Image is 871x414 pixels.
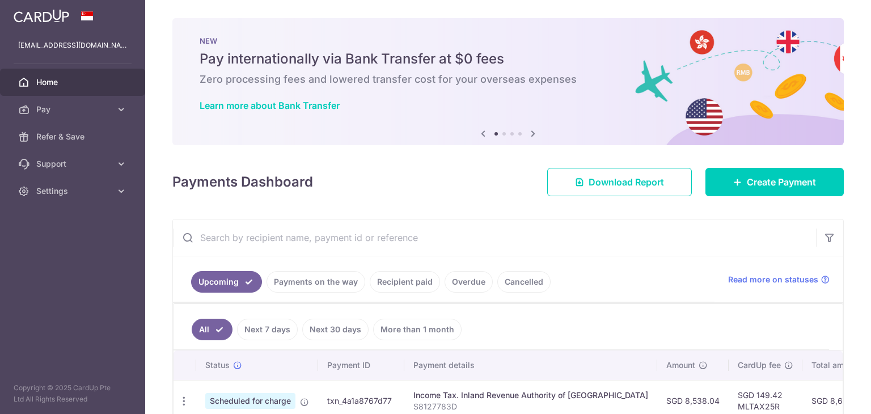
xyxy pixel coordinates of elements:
h6: Zero processing fees and lowered transfer cost for your overseas expenses [200,73,817,86]
a: Payments on the way [267,271,365,293]
th: Payment ID [318,350,404,380]
span: Download Report [589,175,664,189]
span: Read more on statuses [728,274,818,285]
img: CardUp [14,9,69,23]
span: Scheduled for charge [205,393,295,409]
h5: Pay internationally via Bank Transfer at $0 fees [200,50,817,68]
span: Total amt. [811,360,849,371]
span: Status [205,360,230,371]
input: Search by recipient name, payment id or reference [173,219,816,256]
p: [EMAIL_ADDRESS][DOMAIN_NAME] [18,40,127,51]
a: Cancelled [497,271,551,293]
span: Refer & Save [36,131,111,142]
a: More than 1 month [373,319,462,340]
span: Support [36,158,111,170]
span: Settings [36,185,111,197]
a: All [192,319,232,340]
a: Next 7 days [237,319,298,340]
div: Income Tax. Inland Revenue Authority of [GEOGRAPHIC_DATA] [413,390,648,401]
a: Next 30 days [302,319,369,340]
p: NEW [200,36,817,45]
span: Home [36,77,111,88]
a: Create Payment [705,168,844,196]
span: Create Payment [747,175,816,189]
span: Pay [36,104,111,115]
a: Overdue [445,271,493,293]
a: Upcoming [191,271,262,293]
a: Read more on statuses [728,274,830,285]
span: CardUp fee [738,360,781,371]
span: Amount [666,360,695,371]
th: Payment details [404,350,657,380]
a: Recipient paid [370,271,440,293]
img: Bank transfer banner [172,18,844,145]
h4: Payments Dashboard [172,172,313,192]
a: Learn more about Bank Transfer [200,100,340,111]
p: S8127783D [413,401,648,412]
a: Download Report [547,168,692,196]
